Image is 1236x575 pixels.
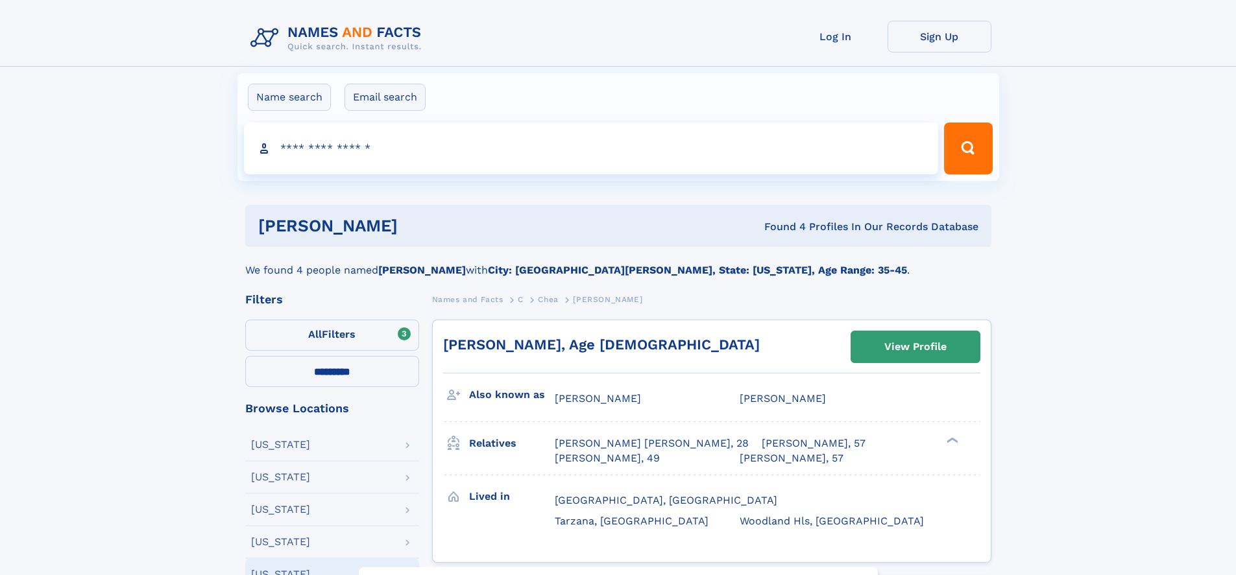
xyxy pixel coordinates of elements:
[555,451,660,465] a: [PERSON_NAME], 49
[884,332,947,362] div: View Profile
[308,328,322,340] span: All
[469,486,555,508] h3: Lived in
[555,436,749,451] a: [PERSON_NAME] [PERSON_NAME], 28
[944,123,992,174] button: Search Button
[245,403,419,414] div: Browse Locations
[740,392,826,405] span: [PERSON_NAME]
[245,320,419,351] label: Filters
[518,295,524,304] span: C
[555,392,641,405] span: [PERSON_NAME]
[443,336,760,353] a: [PERSON_NAME], Age [DEMOGRAPHIC_DATA]
[251,537,310,547] div: [US_STATE]
[538,295,558,304] span: Chea
[888,21,991,53] a: Sign Up
[345,84,426,111] label: Email search
[251,504,310,515] div: [US_STATE]
[555,494,777,506] span: [GEOGRAPHIC_DATA], [GEOGRAPHIC_DATA]
[784,21,888,53] a: Log In
[762,436,866,451] a: [PERSON_NAME], 57
[740,515,924,527] span: Woodland Hls, [GEOGRAPHIC_DATA]
[244,123,939,174] input: search input
[378,264,466,276] b: [PERSON_NAME]
[740,451,843,465] a: [PERSON_NAME], 57
[469,384,555,406] h3: Also known as
[245,21,432,56] img: Logo Names and Facts
[573,295,642,304] span: [PERSON_NAME]
[581,220,978,234] div: Found 4 Profiles In Our Records Database
[488,264,907,276] b: City: [GEOGRAPHIC_DATA][PERSON_NAME], State: [US_STATE], Age Range: 35-45
[251,440,310,450] div: [US_STATE]
[245,247,991,278] div: We found 4 people named with .
[248,84,331,111] label: Name search
[258,218,581,234] h1: [PERSON_NAME]
[432,291,503,307] a: Names and Facts
[245,294,419,305] div: Filters
[469,432,555,454] h3: Relatives
[518,291,524,307] a: C
[851,331,980,362] a: View Profile
[251,472,310,482] div: [US_STATE]
[555,515,709,527] span: Tarzana, [GEOGRAPHIC_DATA]
[943,436,959,445] div: ❯
[538,291,558,307] a: Chea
